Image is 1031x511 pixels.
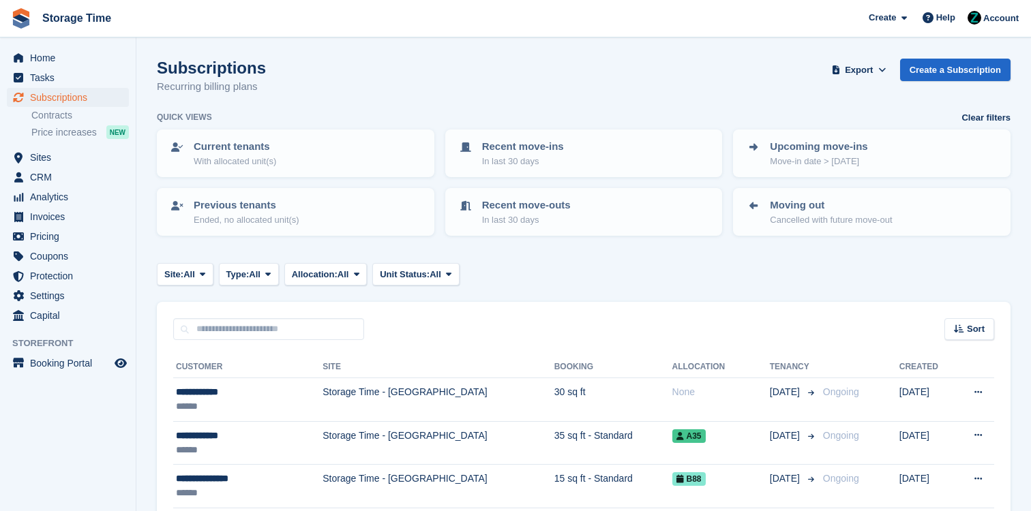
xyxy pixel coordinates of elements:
button: Type: All [219,263,279,285]
a: Contracts [31,109,129,122]
p: With allocated unit(s) [194,155,276,168]
p: In last 30 days [482,213,571,227]
td: [DATE] [899,421,954,465]
p: In last 30 days [482,155,564,168]
span: Allocation: [292,268,338,281]
td: 35 sq ft - Standard [554,421,672,465]
span: All [183,268,195,281]
span: Pricing [30,227,112,246]
span: Booking Portal [30,354,112,373]
div: None [672,385,770,399]
span: A35 [672,429,706,443]
span: Capital [30,306,112,325]
h6: Quick views [157,111,212,123]
span: Protection [30,266,112,285]
a: Preview store [113,355,129,371]
button: Site: All [157,263,213,285]
p: Recent move-outs [482,198,571,213]
span: All [249,268,260,281]
td: 15 sq ft - Standard [554,465,672,508]
span: Tasks [30,68,112,87]
a: menu [7,247,129,266]
span: Type: [226,268,250,281]
a: Price increases NEW [31,125,129,140]
span: Subscriptions [30,88,112,107]
p: Previous tenants [194,198,299,213]
a: menu [7,207,129,226]
span: Coupons [30,247,112,266]
button: Export [829,59,889,81]
h1: Subscriptions [157,59,266,77]
a: Previous tenants Ended, no allocated unit(s) [158,189,433,234]
a: Storage Time [37,7,117,29]
span: Analytics [30,187,112,206]
span: [DATE] [770,471,803,486]
span: Home [30,48,112,67]
span: B88 [672,472,706,486]
th: Customer [173,356,323,378]
span: Settings [30,286,112,305]
p: Ended, no allocated unit(s) [194,213,299,227]
span: Site: [164,268,183,281]
span: Sort [967,322,985,336]
a: Create a Subscription [900,59,1011,81]
th: Tenancy [770,356,818,378]
a: Current tenants With allocated unit(s) [158,131,433,176]
span: All [338,268,349,281]
span: Price increases [31,126,97,139]
span: Storefront [12,337,136,350]
td: Storage Time - [GEOGRAPHIC_DATA] [323,378,554,422]
a: menu [7,48,129,67]
span: Ongoing [823,473,859,484]
th: Created [899,356,954,378]
td: [DATE] [899,378,954,422]
a: menu [7,187,129,206]
p: Cancelled with future move-out [770,213,892,227]
p: Moving out [770,198,892,213]
span: Help [936,11,955,25]
span: Ongoing [823,430,859,441]
a: menu [7,354,129,373]
a: menu [7,286,129,305]
span: Export [845,63,873,77]
a: menu [7,68,129,87]
button: Unit Status: All [372,263,459,285]
img: Zain Sarwar [968,11,981,25]
td: Storage Time - [GEOGRAPHIC_DATA] [323,421,554,465]
a: menu [7,148,129,167]
span: [DATE] [770,429,803,443]
a: menu [7,306,129,325]
p: Recurring billing plans [157,79,266,95]
th: Booking [554,356,672,378]
p: Upcoming move-ins [770,139,867,155]
span: [DATE] [770,385,803,399]
th: Site [323,356,554,378]
a: menu [7,88,129,107]
th: Allocation [672,356,770,378]
button: Allocation: All [284,263,368,285]
a: Moving out Cancelled with future move-out [734,189,1009,234]
span: CRM [30,168,112,187]
img: stora-icon-8386f47178a22dfd0bd8f6a31ec36ba5ce8667c1dd55bd0f319d3a0aa187defe.svg [11,8,31,29]
p: Current tenants [194,139,276,155]
a: Recent move-outs In last 30 days [447,189,721,234]
a: Recent move-ins In last 30 days [447,131,721,176]
span: Create [869,11,896,25]
span: Account [983,12,1019,25]
td: 30 sq ft [554,378,672,422]
a: Upcoming move-ins Move-in date > [DATE] [734,131,1009,176]
p: Move-in date > [DATE] [770,155,867,168]
a: menu [7,168,129,187]
span: Ongoing [823,386,859,397]
span: Invoices [30,207,112,226]
div: NEW [106,125,129,139]
p: Recent move-ins [482,139,564,155]
td: [DATE] [899,465,954,508]
td: Storage Time - [GEOGRAPHIC_DATA] [323,465,554,508]
span: Sites [30,148,112,167]
span: All [430,268,441,281]
a: menu [7,227,129,246]
a: menu [7,266,129,285]
span: Unit Status: [380,268,430,281]
a: Clear filters [961,111,1011,125]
